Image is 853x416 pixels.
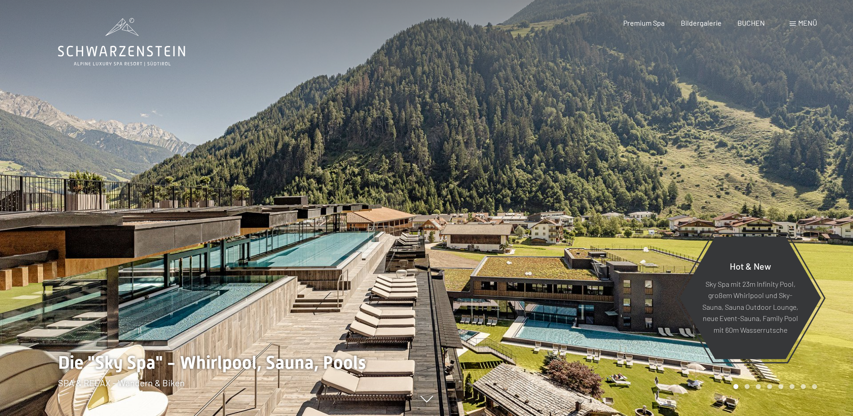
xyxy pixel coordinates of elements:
div: Carousel Page 5 [778,384,783,389]
div: Carousel Page 1 (Current Slide) [733,384,738,389]
a: BUCHEN [737,18,765,27]
div: Carousel Pagination [730,384,817,389]
a: Bildergalerie [681,18,722,27]
div: Carousel Page 3 [756,384,761,389]
a: Premium Spa [623,18,665,27]
span: Menü [798,18,817,27]
div: Carousel Page 8 [812,384,817,389]
div: Carousel Page 7 [801,384,806,389]
a: Hot & New Sky Spa mit 23m Infinity Pool, großem Whirlpool und Sky-Sauna, Sauna Outdoor Lounge, ne... [679,236,822,360]
div: Carousel Page 6 [790,384,795,389]
div: Carousel Page 2 [745,384,750,389]
div: Carousel Page 4 [767,384,772,389]
p: Sky Spa mit 23m Infinity Pool, großem Whirlpool und Sky-Sauna, Sauna Outdoor Lounge, neue Event-S... [701,278,799,335]
span: Hot & New [730,260,771,271]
